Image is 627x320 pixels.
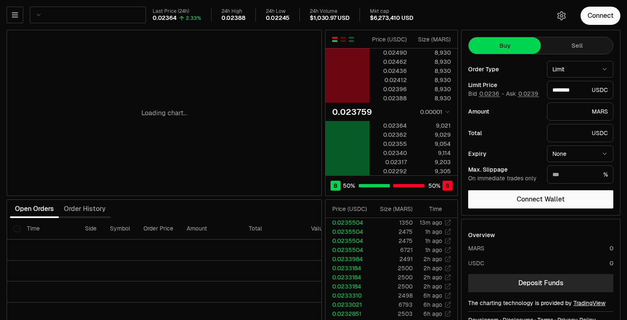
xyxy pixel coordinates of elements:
[153,8,201,15] div: Last Price (24h)
[414,48,451,57] div: 8,930
[547,124,613,142] div: USDC
[221,15,245,22] div: 0.02388
[242,218,304,240] th: Total
[468,231,495,239] div: Overview
[479,90,500,97] button: 0.0236
[423,292,442,299] time: 6h ago
[414,131,451,139] div: 9,029
[370,67,407,75] div: 0.02436
[186,15,201,22] div: 2.33%
[423,255,442,263] time: 2h ago
[326,291,370,300] td: 0.0233310
[370,140,407,148] div: 0.02355
[547,102,613,121] div: MARS
[377,205,413,213] div: Size ( MARS )
[326,227,370,236] td: 0.0235504
[423,264,442,272] time: 2h ago
[333,182,338,190] span: B
[59,201,111,217] button: Order History
[506,90,539,98] span: Ask
[370,131,407,139] div: 0.02362
[180,218,242,240] th: Amount
[370,149,407,157] div: 0.02340
[370,76,407,84] div: 0.02412
[468,109,540,114] div: Amount
[370,300,413,309] td: 6793
[469,37,541,54] button: Buy
[331,36,338,43] button: Show Buy and Sell Orders
[420,219,442,226] time: 13m ago
[370,282,413,291] td: 2500
[370,291,413,300] td: 2498
[326,245,370,255] td: 0.0235504
[423,274,442,281] time: 2h ago
[414,35,451,44] div: Size ( MARS )
[103,218,137,240] th: Symbol
[370,167,407,175] div: 0.02292
[332,205,370,213] div: Price ( USDC )
[468,90,504,98] span: Bid -
[414,85,451,93] div: 8,930
[581,7,620,25] button: Connect
[326,309,370,318] td: 0.0232851
[414,167,451,175] div: 9,305
[326,264,370,273] td: 0.0233184
[332,106,372,118] div: 0.023759
[370,309,413,318] td: 2503
[20,218,78,240] th: Time
[370,35,407,44] div: Price ( USDC )
[468,299,613,307] div: The charting technology is provided by
[414,149,451,157] div: 9,114
[370,58,407,66] div: 0.02462
[221,8,245,15] div: 24h High
[547,61,613,78] button: Limit
[370,236,413,245] td: 2475
[14,225,20,232] button: Select all
[137,218,180,240] th: Order Price
[310,15,350,22] div: $1,030.97 USD
[423,310,442,318] time: 6h ago
[414,140,451,148] div: 9,054
[414,76,451,84] div: 8,930
[370,158,407,166] div: 0.02317
[310,8,350,15] div: 24h Volume
[610,259,613,267] div: 0
[370,227,413,236] td: 2475
[370,94,407,102] div: 0.02388
[425,228,442,235] time: 1h ago
[343,182,355,190] span: 50 %
[326,300,370,309] td: 0.0233021
[468,130,540,136] div: Total
[326,218,370,227] td: 0.0235504
[370,273,413,282] td: 2500
[445,182,450,190] span: S
[414,94,451,102] div: 8,930
[414,121,451,130] div: 9,021
[370,48,407,57] div: 0.02490
[468,151,540,157] div: Expiry
[423,283,442,290] time: 2h ago
[326,236,370,245] td: 0.0235504
[547,165,613,184] div: %
[370,255,413,264] td: 2491
[468,274,613,292] a: Deposit Funds
[370,245,413,255] td: 6721
[78,218,103,240] th: Side
[370,85,407,93] div: 0.02396
[468,259,484,267] div: USDC
[414,158,451,166] div: 9,203
[326,282,370,291] td: 0.0233184
[420,205,442,213] div: Time
[370,218,413,227] td: 1350
[266,8,290,15] div: 24h Low
[468,82,540,88] div: Limit Price
[340,36,346,43] button: Show Sell Orders Only
[468,190,613,208] button: Connect Wallet
[468,167,540,172] div: Max. Slippage
[423,301,442,308] time: 6h ago
[547,145,613,162] button: None
[468,66,540,72] div: Order Type
[425,246,442,254] time: 1h ago
[547,81,613,99] div: USDC
[518,90,539,97] button: 0.0239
